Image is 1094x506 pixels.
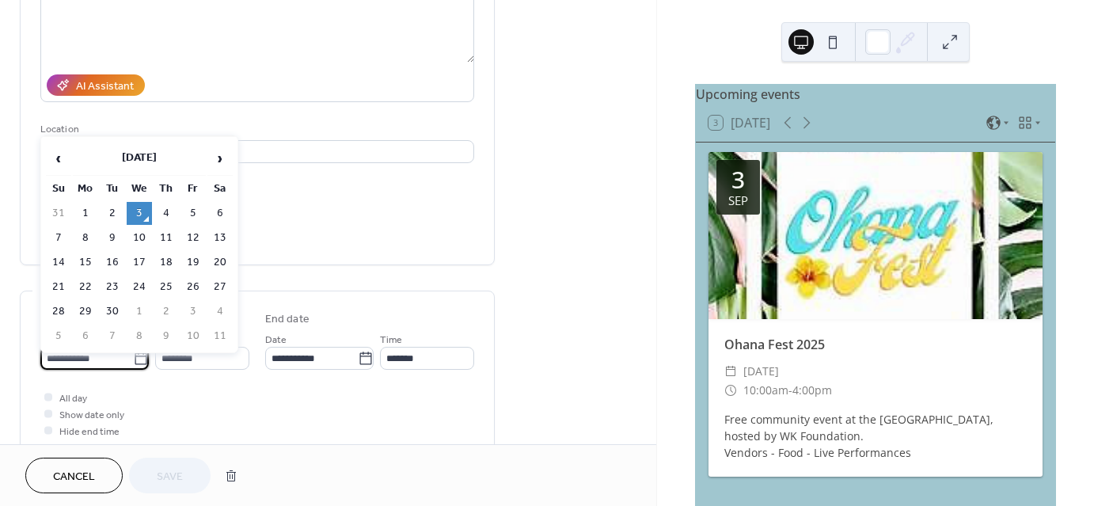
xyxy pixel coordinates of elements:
span: - [788,381,792,400]
button: AI Assistant [47,74,145,96]
span: [DATE] [743,362,779,381]
span: Show date only [59,407,124,424]
div: Ohana Fest 2025 [708,335,1043,354]
td: 5 [46,325,71,348]
td: 27 [207,276,233,299]
div: ​ [724,381,737,400]
td: 17 [127,251,152,274]
span: Cancel [53,469,95,485]
td: 21 [46,276,71,299]
td: 3 [127,202,152,225]
td: 23 [100,276,125,299]
td: 9 [154,325,179,348]
td: 10 [180,325,206,348]
td: 7 [46,226,71,249]
td: 1 [73,202,98,225]
td: 4 [207,300,233,323]
div: Upcoming events [696,85,1055,104]
th: Sa [207,177,233,200]
td: 6 [207,202,233,225]
span: All day [59,390,87,407]
div: Location [40,121,471,138]
td: 10 [127,226,152,249]
span: ‹ [47,143,70,174]
td: 11 [207,325,233,348]
span: › [208,143,232,174]
th: Tu [100,177,125,200]
div: Sep [728,195,748,207]
td: 20 [207,251,233,274]
td: 8 [127,325,152,348]
th: Mo [73,177,98,200]
td: 11 [154,226,179,249]
div: ​ [724,362,737,381]
span: Date [265,332,287,348]
td: 9 [100,226,125,249]
td: 30 [100,300,125,323]
th: [DATE] [73,142,206,176]
td: 19 [180,251,206,274]
td: 28 [46,300,71,323]
th: We [127,177,152,200]
td: 25 [154,276,179,299]
div: Free community event at the [GEOGRAPHIC_DATA], hosted by WK Foundation. Vendors - Food - Live Per... [708,411,1043,461]
td: 24 [127,276,152,299]
td: 13 [207,226,233,249]
td: 29 [73,300,98,323]
td: 15 [73,251,98,274]
td: 14 [46,251,71,274]
div: 3 [731,168,745,192]
td: 4 [154,202,179,225]
span: 4:00pm [792,381,832,400]
td: 18 [154,251,179,274]
td: 31 [46,202,71,225]
td: 3 [180,300,206,323]
div: AI Assistant [76,78,134,95]
td: 22 [73,276,98,299]
span: Time [380,332,402,348]
div: End date [265,311,310,328]
th: Fr [180,177,206,200]
td: 1 [127,300,152,323]
span: 10:00am [743,381,788,400]
td: 2 [154,300,179,323]
td: 6 [73,325,98,348]
td: 7 [100,325,125,348]
td: 16 [100,251,125,274]
td: 5 [180,202,206,225]
td: 2 [100,202,125,225]
td: 26 [180,276,206,299]
th: Th [154,177,179,200]
span: Hide end time [59,424,120,440]
td: 12 [180,226,206,249]
td: 8 [73,226,98,249]
th: Su [46,177,71,200]
button: Cancel [25,458,123,493]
